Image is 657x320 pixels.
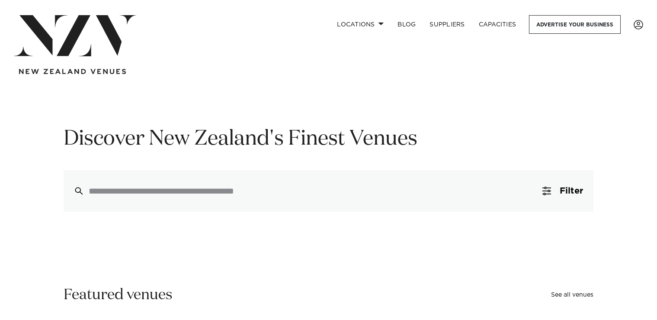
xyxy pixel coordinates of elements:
a: See all venues [551,292,593,298]
h1: Discover New Zealand's Finest Venues [64,126,593,153]
a: BLOG [391,15,423,34]
button: Filter [532,170,593,212]
img: new-zealand-venues-text.png [19,69,126,74]
a: SUPPLIERS [423,15,471,34]
a: Capacities [472,15,523,34]
h2: Featured venues [64,285,173,305]
span: Filter [560,187,583,195]
a: Locations [330,15,391,34]
img: nzv-logo.png [14,15,136,56]
a: Advertise your business [529,15,621,34]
